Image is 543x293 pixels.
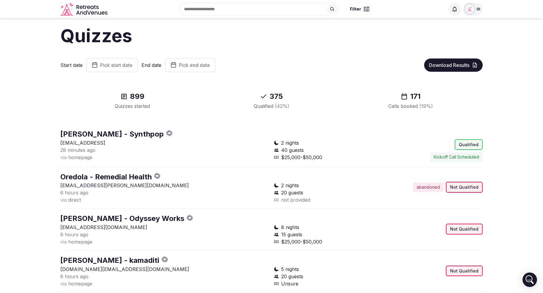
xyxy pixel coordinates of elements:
span: homepage [68,239,92,245]
span: 2 nights [281,182,299,189]
div: 375 [209,92,334,101]
span: ( 42 %) [275,103,289,109]
div: Qualified [209,102,334,110]
a: [PERSON_NAME] - Odyssey Works [60,214,184,223]
span: 6 hours ago [60,190,88,196]
span: 20 guests [281,273,303,280]
button: 28 minutes ago [60,146,95,154]
div: Not Qualified [446,266,483,276]
div: Not Qualified [446,224,483,235]
a: Visit the homepage [60,2,109,16]
span: 8 hours ago [60,232,88,238]
span: via [60,281,67,287]
span: 8 nights [281,224,299,231]
label: End date [141,62,161,68]
div: Open Intercom Messenger [522,273,537,287]
a: [PERSON_NAME] - Synthpop [60,130,164,138]
span: 2 nights [281,139,299,146]
div: Unsure [274,280,376,287]
div: $25,000-$50,000 [274,154,376,161]
a: [PERSON_NAME] - kamaditi [60,256,159,265]
span: via [60,154,67,160]
span: 5 nights [281,266,299,273]
div: 171 [348,92,473,101]
button: [PERSON_NAME] - Synthpop [60,129,164,139]
p: [EMAIL_ADDRESS][DOMAIN_NAME] [60,224,269,231]
span: Pick start date [100,62,132,68]
button: 8 hours ago [60,273,88,280]
span: 28 minutes ago [60,147,95,153]
button: [PERSON_NAME] - kamaditi [60,255,159,266]
span: 40 guests [281,146,304,154]
button: Pick end date [165,58,215,72]
span: homepage [68,154,92,160]
div: 899 [70,92,195,101]
button: 8 hours ago [60,231,88,238]
button: [PERSON_NAME] - Odyssey Works [60,213,184,224]
div: $25,000-$50,000 [274,238,376,245]
span: homepage [68,281,92,287]
p: [DOMAIN_NAME][EMAIL_ADDRESS][DOMAIN_NAME] [60,266,269,273]
span: Pick end date [179,62,210,68]
span: Filter [350,6,361,12]
div: Not Qualified [446,182,483,193]
label: Start date [60,62,83,68]
div: Qualified [455,139,483,150]
div: Quizzes started [70,102,195,110]
div: abandoned [413,182,443,192]
span: Download Results [429,62,469,68]
span: 15 guests [281,231,302,238]
span: direct [68,197,81,203]
span: 8 hours ago [60,273,88,279]
div: not provided [274,196,376,203]
span: via [60,197,67,203]
svg: Retreats and Venues company logo [60,2,109,16]
span: 20 guests [281,189,303,196]
h1: Quizzes [60,23,483,48]
span: via [60,239,67,245]
p: [EMAIL_ADDRESS][PERSON_NAME][DOMAIN_NAME] [60,182,269,189]
img: Matt Grant Oakes [465,5,474,13]
button: Download Results [424,58,483,72]
div: Calls booked [348,102,473,110]
button: Kickoff Call Scheduled [430,152,483,162]
button: Oredola - Remedial Health [60,172,152,182]
p: [EMAIL_ADDRESS] [60,139,269,146]
span: ( 19 %) [419,103,433,109]
button: 6 hours ago [60,189,88,196]
button: Pick start date [86,58,138,72]
button: Filter [346,3,373,15]
a: Oredola - Remedial Health [60,172,152,181]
